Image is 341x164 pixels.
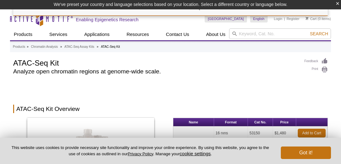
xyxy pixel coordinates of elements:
a: Services [45,28,71,40]
input: Keyword, Cat. No. [229,28,331,39]
a: Privacy Policy [128,152,153,156]
li: ATAC-Seq Kit [101,45,120,48]
h2: Analyze open chromatin regions at genome-wide scale. [13,69,298,74]
a: About Us [202,28,229,40]
button: Got it! [281,147,331,159]
li: » [27,45,29,48]
button: Search [308,31,330,37]
a: Applications [81,28,113,40]
p: This website uses cookies to provide necessary site functionality and improve your online experie... [10,145,270,157]
a: Register [286,17,299,21]
li: » [97,45,99,48]
a: Resources [123,28,153,40]
button: cookie settings [180,151,211,156]
a: Products [13,44,25,50]
td: $1,480 [273,127,296,140]
a: ATAC-Seq Assay Kits [65,44,94,50]
h2: Enabling Epigenetics Research [76,17,139,22]
a: Add to Cart [298,129,326,137]
a: Contact Us [162,28,193,40]
a: Cart [306,17,317,21]
a: Print [304,66,328,73]
a: [GEOGRAPHIC_DATA] [205,15,247,22]
a: Products [10,28,36,40]
li: » [60,45,62,48]
a: Feedback [304,58,328,65]
td: 53150 [248,127,273,140]
h2: ATAC-Seq Kit Overview [13,105,328,113]
th: Price [273,118,296,127]
th: Name [173,118,214,127]
li: | [284,15,285,22]
li: (0 items) [306,15,331,22]
th: Format [214,118,248,127]
th: Cat No. [248,118,273,127]
a: Login [274,17,282,21]
a: Chromatin Analysis [31,44,58,50]
a: English [250,15,268,22]
img: Your Cart [306,17,308,20]
span: Search [310,31,328,36]
td: ATAC-Seq Kit [173,127,214,153]
td: 16 rxns [214,127,248,140]
h1: ATAC-Seq Kit [13,58,298,67]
